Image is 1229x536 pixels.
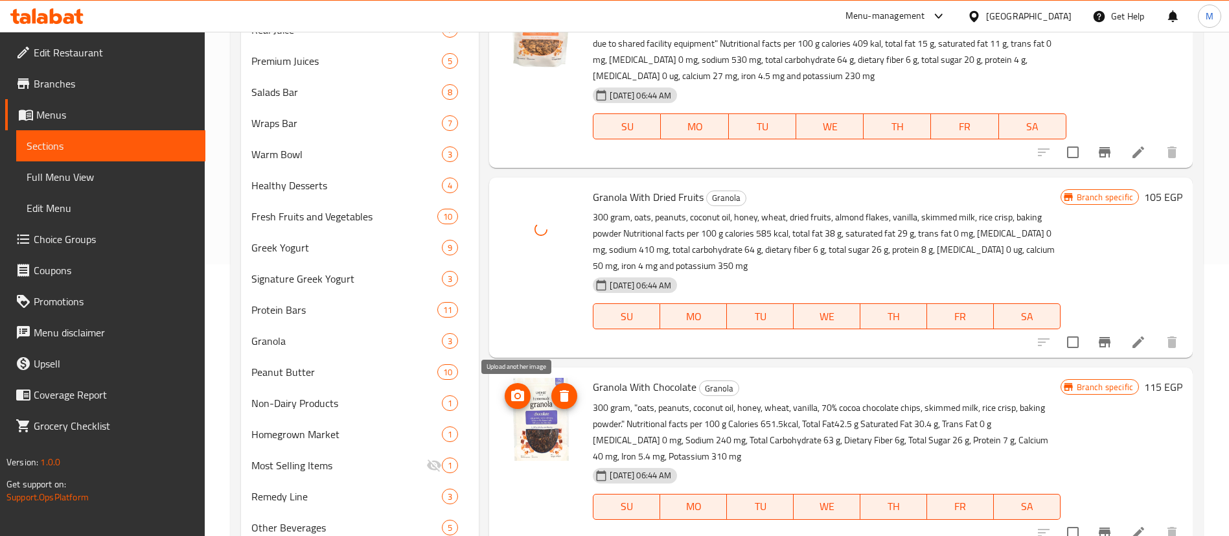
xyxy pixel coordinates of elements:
div: items [442,489,458,504]
span: Coverage Report [34,387,195,402]
span: 5 [442,55,457,67]
span: SA [999,307,1055,326]
span: 8 [442,86,457,99]
span: Protein Bars [251,302,437,318]
span: M [1206,9,1213,23]
button: delete [1156,327,1188,358]
button: WE [794,494,860,520]
button: TH [860,303,927,329]
p: 300 gram, "oats, coconut oil, honey, wheat, vanilla, skimmed milk, rice crisp, baking powder may ... [593,19,1066,84]
button: FR [927,303,994,329]
h6: 115 EGP [1144,378,1182,396]
a: Coverage Report [5,379,205,410]
a: Full Menu View [16,161,205,192]
span: WE [799,307,855,326]
span: MO [665,307,722,326]
span: FR [932,307,989,326]
span: Edit Menu [27,200,195,216]
h6: 105 EGP [1144,188,1182,206]
a: Promotions [5,286,205,317]
a: Coupons [5,255,205,286]
span: Branch specific [1072,191,1138,204]
span: 3 [442,273,457,285]
span: 1 [442,460,457,472]
a: Grocery Checklist [5,410,205,441]
button: Branch-specific-item [1089,137,1120,168]
span: FR [932,497,989,516]
span: Premium Juices [251,53,442,69]
div: Granola3 [241,325,479,356]
div: Peanut Butter10 [241,356,479,388]
button: SU [593,494,660,520]
span: MO [666,117,723,136]
span: Menus [36,107,195,122]
span: Granola [251,333,442,349]
span: Other Beverages [251,520,442,535]
span: 10 [438,366,457,379]
button: SU [593,303,660,329]
div: Granola [699,380,739,396]
span: [DATE] 06:44 AM [604,89,676,102]
span: TU [732,497,788,516]
div: Most Selling Items1 [241,450,479,481]
button: SA [994,494,1061,520]
span: Wraps Bar [251,115,442,131]
span: Version: [6,454,38,471]
div: Salads Bar8 [241,76,479,108]
span: 1 [442,397,457,410]
span: Choice Groups [34,231,195,247]
div: Menu-management [845,8,925,24]
span: Coupons [34,262,195,278]
div: Greek Yogurt9 [241,232,479,263]
span: Most Selling Items [251,458,426,473]
span: 1.0.0 [40,454,60,471]
span: Granola With Chocolate [593,377,696,397]
div: Remedy Line3 [241,481,479,512]
button: Branch-specific-item [1089,327,1120,358]
button: TU [727,303,794,329]
span: [DATE] 06:44 AM [604,279,676,292]
span: Non-Dairy Products [251,395,442,411]
span: Select to update [1059,329,1086,356]
span: 11 [438,304,457,316]
span: Full Menu View [27,169,195,185]
span: Healthy Desserts [251,178,442,193]
div: items [437,364,458,380]
div: Protein Bars11 [241,294,479,325]
span: Fresh Fruits and Vegetables [251,209,437,224]
div: Wraps Bar7 [241,108,479,139]
button: FR [931,113,998,139]
span: Sections [27,138,195,154]
span: Homegrown Market [251,426,442,442]
span: Get support on: [6,476,66,493]
button: WE [796,113,864,139]
button: SA [999,113,1066,139]
span: Branches [34,76,195,91]
span: Signature Greek Yogurt [251,271,442,286]
div: items [442,84,458,100]
div: items [442,53,458,69]
button: SU [593,113,661,139]
span: Select to update [1059,139,1086,166]
span: Warm Bowl [251,146,442,162]
div: items [442,426,458,442]
div: Fresh Fruits and Vegetables10 [241,201,479,232]
a: Edit Menu [16,192,205,224]
span: 7 [442,117,457,130]
button: TU [727,494,794,520]
span: Peanut Butter [251,364,437,380]
a: Menus [5,99,205,130]
div: items [442,146,458,162]
span: Greek Yogurt [251,240,442,255]
span: Menu disclaimer [34,325,195,340]
button: FR [927,494,994,520]
span: 10 [438,211,457,223]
